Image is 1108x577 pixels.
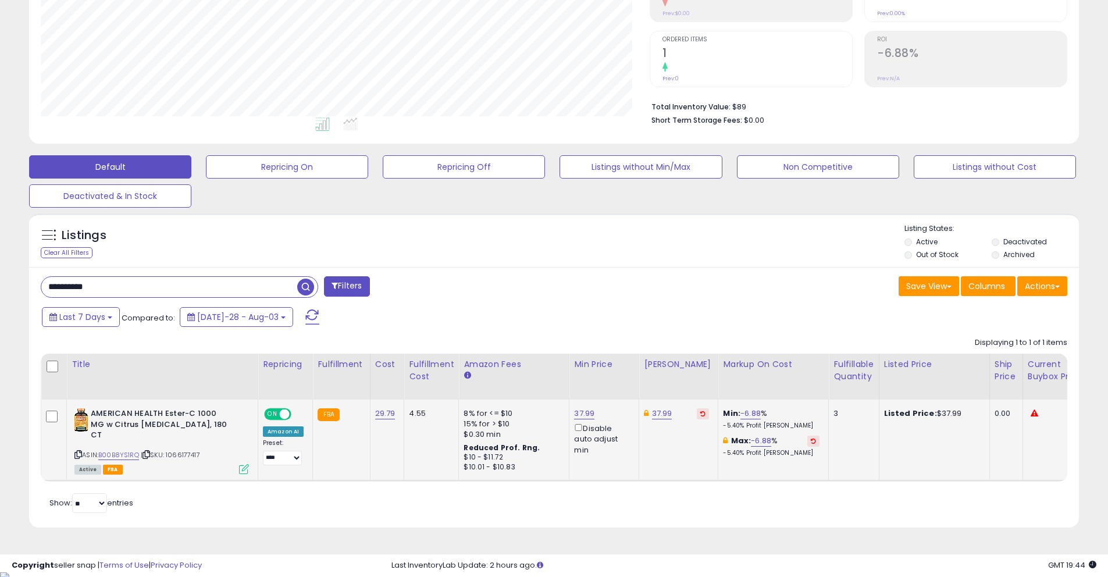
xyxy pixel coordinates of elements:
[41,247,92,258] div: Clear All Filters
[560,155,722,179] button: Listings without Min/Max
[833,408,870,419] div: 3
[318,408,339,421] small: FBA
[122,312,175,323] span: Compared to:
[961,276,1016,296] button: Columns
[662,47,852,62] h2: 1
[737,155,899,179] button: Non Competitive
[723,408,740,419] b: Min:
[652,408,672,419] a: 37.99
[744,115,764,126] span: $0.00
[651,99,1059,113] li: $89
[916,250,959,259] label: Out of Stock
[574,358,634,371] div: Min Price
[1017,276,1067,296] button: Actions
[464,453,560,462] div: $10 - $11.72
[265,409,280,419] span: ON
[723,436,820,457] div: %
[197,311,279,323] span: [DATE]-28 - Aug-03
[651,102,731,112] b: Total Inventory Value:
[833,358,874,383] div: Fulfillable Quantity
[884,358,985,371] div: Listed Price
[740,408,761,419] a: -6.88
[375,408,396,419] a: 29.79
[662,37,852,43] span: Ordered Items
[723,449,820,457] p: -5.40% Profit [PERSON_NAME]
[180,307,293,327] button: [DATE]-28 - Aug-03
[644,358,713,371] div: [PERSON_NAME]
[877,75,900,82] small: Prev: N/A
[574,422,630,455] div: Disable auto adjust min
[391,560,1096,571] div: Last InventoryLab Update: 2 hours ago.
[723,422,820,430] p: -5.40% Profit [PERSON_NAME]
[464,358,564,371] div: Amazon Fees
[324,276,369,297] button: Filters
[91,408,232,444] b: AMERICAN HEALTH Ester-C 1000 MG w Citrus [MEDICAL_DATA], 180 CT
[74,408,249,473] div: ASIN:
[1048,560,1096,571] span: 2025-08-11 19:44 GMT
[318,358,365,371] div: Fulfillment
[968,280,1005,292] span: Columns
[651,115,742,125] b: Short Term Storage Fees:
[916,237,938,247] label: Active
[206,155,368,179] button: Repricing On
[263,358,308,371] div: Repricing
[723,358,824,371] div: Markup on Cost
[375,358,400,371] div: Cost
[141,450,200,460] span: | SKU: 1066177417
[290,409,308,419] span: OFF
[12,560,54,571] strong: Copyright
[877,37,1067,43] span: ROI
[1003,250,1035,259] label: Archived
[723,408,820,430] div: %
[464,429,560,440] div: $0.30 min
[49,497,133,508] span: Show: entries
[662,75,679,82] small: Prev: 0
[662,10,690,17] small: Prev: $0.00
[877,47,1067,62] h2: -6.88%
[74,465,101,475] span: All listings currently available for purchase on Amazon
[464,371,471,381] small: Amazon Fees.
[151,560,202,571] a: Privacy Policy
[12,560,202,571] div: seller snap | |
[74,408,88,432] img: 41MDWxCsNUL._SL40_.jpg
[904,223,1079,234] p: Listing States:
[263,439,304,465] div: Preset:
[1028,358,1088,383] div: Current Buybox Price
[1003,237,1047,247] label: Deactivated
[464,419,560,429] div: 15% for > $10
[383,155,545,179] button: Repricing Off
[884,408,937,419] b: Listed Price:
[103,465,123,475] span: FBA
[29,155,191,179] button: Default
[409,358,454,383] div: Fulfillment Cost
[59,311,105,323] span: Last 7 Days
[98,450,139,460] a: B00B8YS1RQ
[409,408,450,419] div: 4.55
[464,462,560,472] div: $10.01 - $10.83
[574,408,594,419] a: 37.99
[72,358,253,371] div: Title
[718,354,829,400] th: The percentage added to the cost of goods (COGS) that forms the calculator for Min & Max prices.
[751,435,771,447] a: -6.88
[464,443,540,453] b: Reduced Prof. Rng.
[995,408,1014,419] div: 0.00
[29,184,191,208] button: Deactivated & In Stock
[42,307,120,327] button: Last 7 Days
[877,10,905,17] small: Prev: 0.00%
[995,358,1018,383] div: Ship Price
[975,337,1067,348] div: Displaying 1 to 1 of 1 items
[884,408,981,419] div: $37.99
[62,227,106,244] h5: Listings
[99,560,149,571] a: Terms of Use
[263,426,304,437] div: Amazon AI
[464,408,560,419] div: 8% for <= $10
[899,276,959,296] button: Save View
[731,435,751,446] b: Max:
[914,155,1076,179] button: Listings without Cost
